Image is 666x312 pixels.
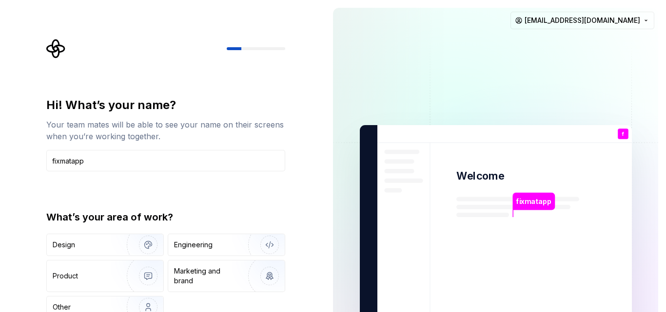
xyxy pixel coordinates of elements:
button: [EMAIL_ADDRESS][DOMAIN_NAME] [510,12,654,29]
div: What’s your area of work? [46,210,285,224]
div: Engineering [174,240,213,250]
div: Design [53,240,75,250]
div: Product [53,271,78,281]
svg: Supernova Logo [46,39,66,58]
p: fixmatapp [516,196,551,207]
p: f [622,131,624,137]
div: Other [53,302,71,312]
p: Welcome [456,169,504,183]
div: Hi! What’s your name? [46,97,285,113]
div: Your team mates will be able to see your name on their screens when you’re working together. [46,119,285,142]
span: [EMAIL_ADDRESS][DOMAIN_NAME] [525,16,640,25]
div: Marketing and brand [174,266,240,286]
input: Han Solo [46,150,285,171]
